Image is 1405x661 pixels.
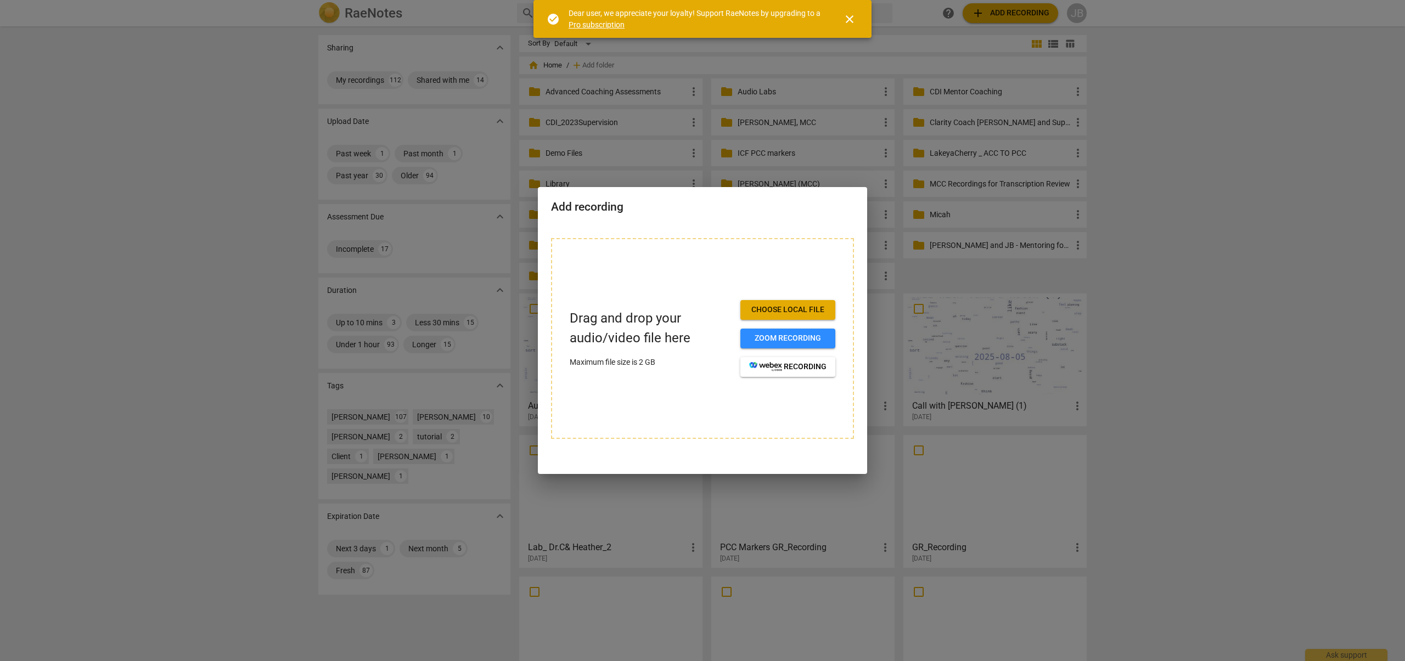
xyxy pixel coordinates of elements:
[551,200,854,214] h2: Add recording
[570,357,732,368] p: Maximum file size is 2 GB
[740,329,835,348] button: Zoom recording
[836,6,863,32] button: Close
[740,357,835,377] button: recording
[569,20,625,29] a: Pro subscription
[547,13,560,26] span: check_circle
[569,8,823,30] div: Dear user, we appreciate your loyalty! Support RaeNotes by upgrading to a
[740,300,835,320] button: Choose local file
[843,13,856,26] span: close
[570,309,732,347] p: Drag and drop your audio/video file here
[749,361,827,372] span: recording
[749,333,827,344] span: Zoom recording
[749,304,827,315] span: Choose local file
